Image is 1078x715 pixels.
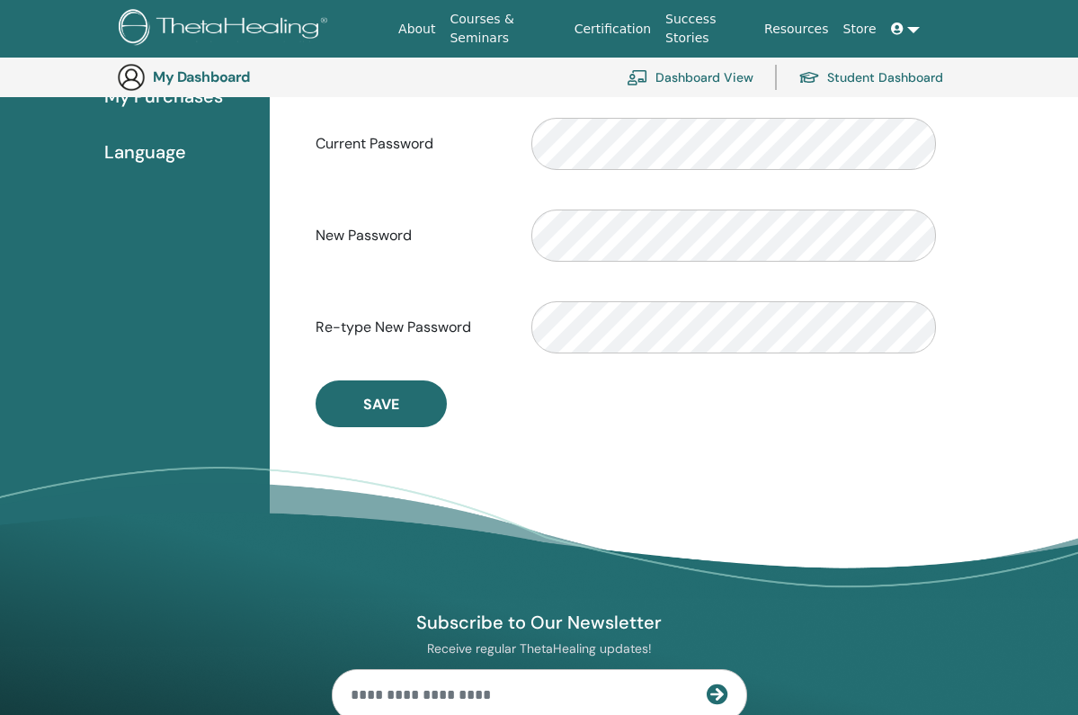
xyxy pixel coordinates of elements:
[391,13,442,46] a: About
[302,310,518,344] label: Re-type New Password
[836,13,884,46] a: Store
[627,69,648,85] img: chalkboard-teacher.svg
[302,219,518,253] label: New Password
[363,395,399,414] span: Save
[302,127,518,161] label: Current Password
[332,611,747,634] h4: Subscribe to Our Newsletter
[119,9,334,49] img: logo.png
[757,13,836,46] a: Resources
[658,3,757,55] a: Success Stories
[316,380,447,427] button: Save
[798,70,820,85] img: graduation-cap.svg
[332,640,747,657] p: Receive regular ThetaHealing updates!
[117,63,146,92] img: generic-user-icon.jpg
[798,58,943,97] a: Student Dashboard
[104,139,186,165] span: Language
[627,58,753,97] a: Dashboard View
[442,3,566,55] a: Courses & Seminars
[153,68,333,85] h3: My Dashboard
[567,13,658,46] a: Certification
